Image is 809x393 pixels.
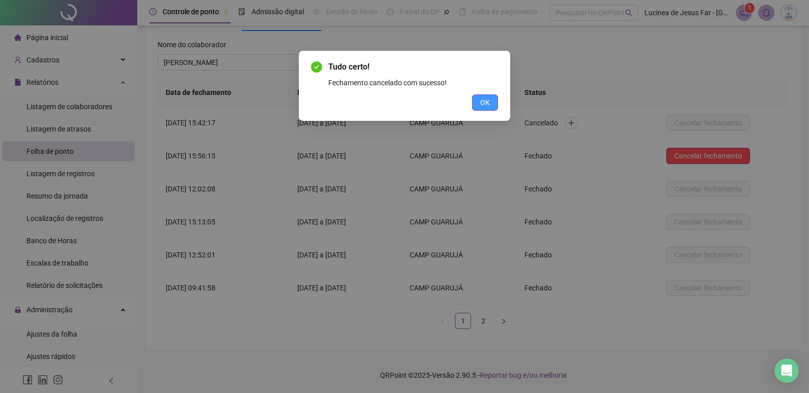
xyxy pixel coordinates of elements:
[774,358,799,383] div: Open Intercom Messenger
[328,62,369,72] span: Tudo certo!
[472,94,498,111] button: OK
[480,97,490,108] span: OK
[311,61,322,73] span: check-circle
[328,79,447,87] span: Fechamento cancelado com sucesso!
